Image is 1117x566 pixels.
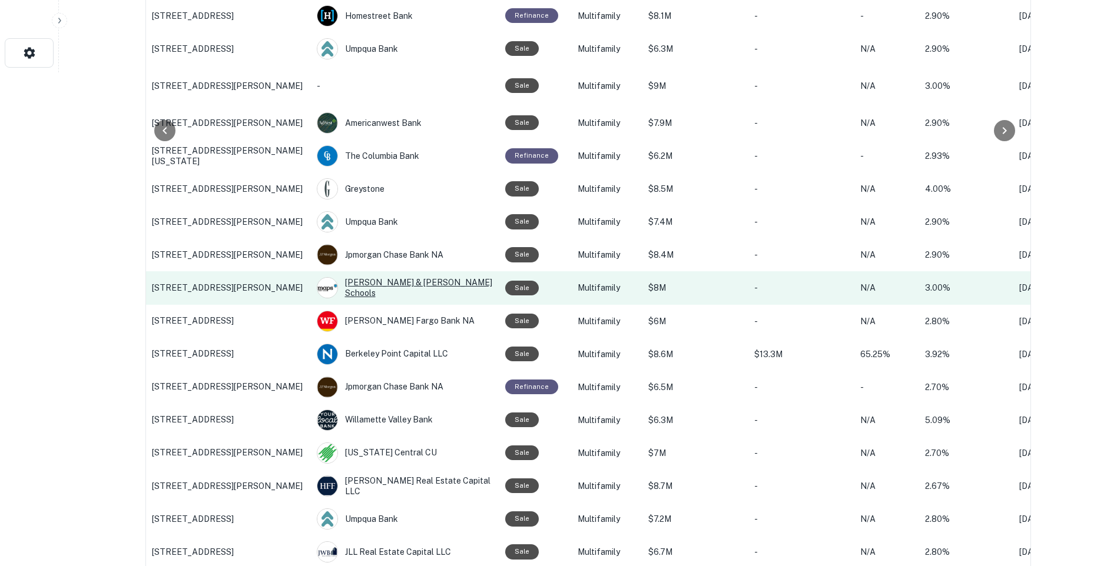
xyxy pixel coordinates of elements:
p: Multifamily [578,315,637,328]
p: [STREET_ADDRESS][PERSON_NAME] [152,118,305,128]
p: - [754,116,848,129]
div: Greystone [317,178,493,199]
p: $6M [648,315,743,328]
p: [STREET_ADDRESS] [152,11,305,21]
p: [STREET_ADDRESS] [152,514,305,524]
div: Sale [505,78,539,93]
p: 2.70% [925,381,1007,394]
div: [PERSON_NAME] & [PERSON_NAME] Schools [317,277,493,298]
p: 65.25% [860,348,913,361]
img: picture [317,245,337,265]
p: N/A [860,512,913,525]
p: N/A [860,545,913,558]
p: - [754,215,848,228]
p: 2.93% [925,149,1007,162]
div: JLL Real Estate Capital LLC [317,541,493,562]
p: 2.90% [925,9,1007,22]
div: Sale [505,544,539,559]
div: [PERSON_NAME] Fargo Bank NA [317,311,493,332]
img: picture [317,179,337,199]
img: picture [317,113,337,133]
p: $6.3M [648,42,743,55]
p: - [754,512,848,525]
p: N/A [860,79,913,92]
p: - [754,9,848,22]
p: Multifamily [578,182,637,195]
p: 2.70% [925,447,1007,460]
p: 2.80% [925,512,1007,525]
div: Sale [505,115,539,130]
p: Multifamily [578,447,637,460]
img: picture [317,146,337,166]
p: $7.2M [648,512,743,525]
p: - [754,248,848,261]
p: [STREET_ADDRESS] [152,348,305,359]
p: Multifamily [578,545,637,558]
div: Sale [505,41,539,56]
p: N/A [860,248,913,261]
p: 2.80% [925,315,1007,328]
p: $9M [648,79,743,92]
p: 5.09% [925,414,1007,427]
div: This loan purpose was for refinancing [505,148,558,163]
p: $8.5M [648,182,743,195]
p: - [754,79,848,92]
div: Berkeley Point Capital LLC [317,344,493,365]
img: picture [317,542,337,562]
p: - [754,447,848,460]
div: Sale [505,247,539,262]
img: picture [317,278,337,298]
div: This loan purpose was for refinancing [505,379,558,394]
div: Umpqua Bank [317,508,493,530]
p: Multifamily [578,149,637,162]
p: N/A [860,315,913,328]
p: - [317,79,493,92]
p: [STREET_ADDRESS][PERSON_NAME] [152,249,305,260]
p: [STREET_ADDRESS] [152,547,305,557]
p: 2.67% [925,480,1007,492]
p: $6.2M [648,149,743,162]
img: picture [317,443,337,463]
p: N/A [860,42,913,55]
p: 2.90% [925,215,1007,228]
p: [STREET_ADDRESS][PERSON_NAME] [152,282,305,293]
img: picture [317,311,337,331]
p: [STREET_ADDRESS][PERSON_NAME] [152,184,305,194]
p: $7M [648,447,743,460]
p: - [754,381,848,394]
p: - [754,42,848,55]
p: 2.90% [925,116,1007,129]
img: picture [317,509,337,529]
p: [STREET_ADDRESS][PERSON_NAME] [152,447,305,458]
p: Multifamily [578,42,637,55]
div: Willamette Valley Bank [317,409,493,431]
p: N/A [860,182,913,195]
div: Sale [505,445,539,460]
img: picture [317,39,337,59]
p: Multifamily [578,116,637,129]
div: Sale [505,511,539,526]
p: N/A [860,447,913,460]
p: $8M [648,281,743,294]
p: - [754,480,848,492]
p: $7.9M [648,116,743,129]
img: picture [317,377,337,397]
p: N/A [860,281,913,294]
p: [STREET_ADDRESS] [152,315,305,326]
p: Multifamily [578,248,637,261]
div: Jpmorgan Chase Bank NA [317,377,493,398]
div: Umpqua Bank [317,211,493,232]
p: Multifamily [578,480,637,492]
div: The Columbia Bank [317,145,493,167]
p: 2.80% [925,545,1007,558]
div: [US_STATE] Central CU [317,442,493,464]
p: - [754,545,848,558]
p: $6.7M [648,545,743,558]
div: Sale [505,478,539,493]
p: Multifamily [578,215,637,228]
p: 2.90% [925,42,1007,55]
p: Multifamily [578,281,637,294]
img: picture [317,6,337,26]
img: picture [317,212,337,232]
p: 4.00% [925,182,1007,195]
